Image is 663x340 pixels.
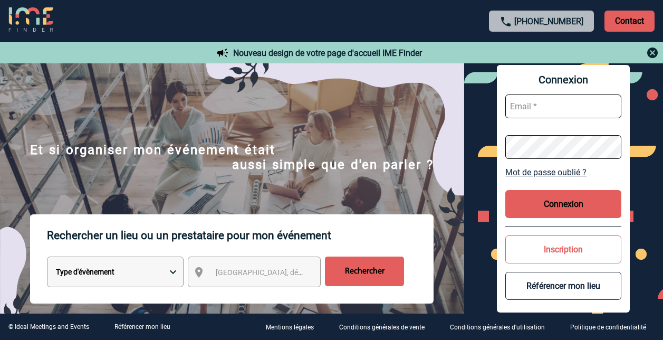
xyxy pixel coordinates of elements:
p: Rechercher un lieu ou un prestataire pour mon événement [47,214,434,257]
button: Référencer mon lieu [505,272,621,300]
p: Politique de confidentialité [570,324,646,332]
p: Contact [604,11,655,32]
a: [PHONE_NUMBER] [514,16,583,26]
span: Connexion [505,73,621,86]
input: Email * [505,95,621,118]
a: Mot de passe oublié ? [505,167,621,177]
div: © Ideal Meetings and Events [8,323,89,330]
button: Inscription [505,235,621,263]
a: Politique de confidentialité [562,322,663,332]
p: Mentions légales [266,324,314,332]
a: Conditions générales d'utilisation [441,322,562,332]
input: Rechercher [325,257,404,286]
p: Conditions générales d'utilisation [450,324,545,332]
button: Connexion [505,190,621,218]
a: Conditions générales de vente [331,322,441,332]
a: Mentions légales [257,322,331,332]
img: call-24-px.png [499,15,512,28]
p: Conditions générales de vente [339,324,425,332]
span: [GEOGRAPHIC_DATA], département, région... [216,268,362,277]
a: Référencer mon lieu [114,323,170,330]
